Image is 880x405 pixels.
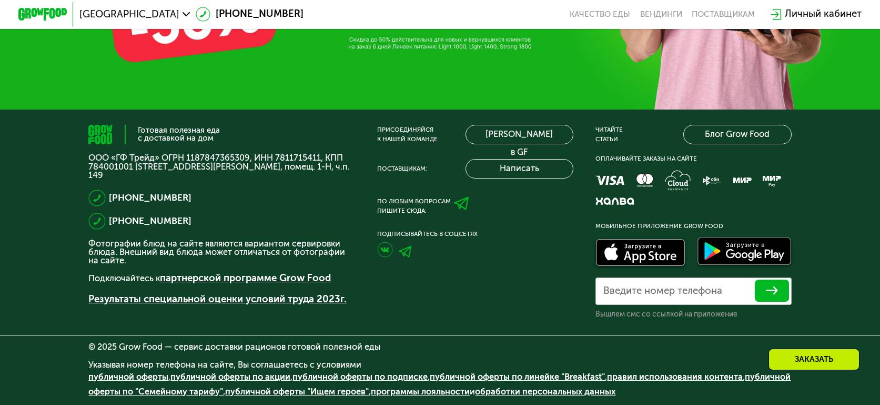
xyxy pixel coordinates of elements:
a: Блог Grow Food [683,125,791,144]
div: Готовая полезная еда с доставкой на дом [138,126,220,142]
p: Подключайтесь к [88,271,355,286]
a: обработки персональных данных [475,387,615,397]
img: Доступно в Google Play [694,235,794,270]
div: Подписывайтесь в соцсетях [377,229,573,239]
div: © 2025 Grow Food — сервис доставки рационов готовой полезной еды [88,343,791,351]
a: Качество еды [570,9,630,19]
a: публичной оферты по акции [170,372,290,382]
label: Введите номер телефона [603,288,722,294]
span: [GEOGRAPHIC_DATA] [79,9,179,19]
a: [PHONE_NUMBER] [109,214,191,229]
a: Результаты специальной оценки условий труда 2023г. [88,293,347,305]
a: программы лояльности [371,387,470,397]
a: публичной оферты [88,372,168,382]
div: Читайте статьи [595,125,623,144]
a: [PHONE_NUMBER] [196,7,303,22]
div: Поставщикам: [377,164,427,174]
a: партнерской программе Grow Food [160,272,331,284]
button: Написать [466,159,573,179]
a: публичной оферты по подписке [292,372,428,382]
p: ООО «ГФ Трейд» ОГРН 1187847365309, ИНН 7811715411, КПП 784001001 [STREET_ADDRESS][PERSON_NAME], п... [88,154,355,180]
div: Оплачивайте заказы на сайте [595,154,792,164]
p: Фотографии блюд на сайте являются вариантом сервировки блюда. Внешний вид блюда может отличаться ... [88,240,355,265]
div: Присоединяйся к нашей команде [377,125,438,144]
div: поставщикам [692,9,755,19]
a: публичной оферты по линейке "Breakfast" [430,372,605,382]
div: По любым вопросам пишите сюда: [377,196,451,216]
div: Вышлем смс со ссылкой на приложение [595,310,792,320]
a: публичной оферты "Ищем героев" [225,387,369,397]
div: Мобильное приложение Grow Food [595,221,792,231]
div: Указывая номер телефона на сайте, Вы соглашаетесь с условиями [88,361,791,405]
div: Личный кабинет [785,7,862,22]
a: [PERSON_NAME] в GF [466,125,573,144]
span: , , , , , , , и [88,372,791,397]
a: [PHONE_NUMBER] [109,191,191,205]
a: правил использования контента [607,372,743,382]
div: Заказать [768,349,859,370]
a: Вендинги [640,9,682,19]
a: публичной оферты по "Семейному тарифу" [88,372,791,397]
